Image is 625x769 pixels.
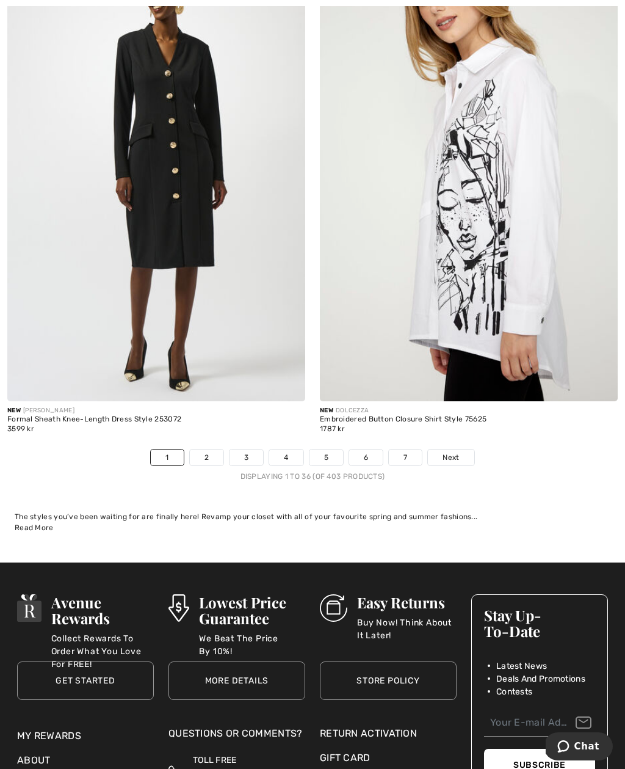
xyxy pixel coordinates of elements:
h3: Lowest Price Guarantee [199,594,305,626]
span: Deals And Promotions [496,672,585,685]
div: The styles you’ve been waiting for are finally here! Revamp your closet with all of your favourit... [15,511,610,522]
a: 7 [389,450,422,465]
a: 2 [190,450,223,465]
span: 1787 kr [320,425,345,433]
div: [PERSON_NAME] [7,406,305,415]
h3: Stay Up-To-Date [484,607,595,639]
div: DOLCEZZA [320,406,618,415]
a: Next [428,450,474,465]
a: 4 [269,450,303,465]
p: Collect Rewards To Order What You Love For FREE! [51,632,154,657]
div: Formal Sheath Knee-Length Dress Style 253072 [7,415,305,424]
div: Questions or Comments? [168,726,305,747]
a: 3 [229,450,263,465]
div: Embroidered Button Closure Shirt Style 75625 [320,415,618,424]
a: Gift Card [320,751,457,765]
img: Avenue Rewards [17,594,42,622]
span: Contests [496,685,532,698]
img: Easy Returns [320,594,347,622]
h3: Avenue Rewards [51,594,154,626]
a: My Rewards [17,730,81,742]
span: Latest News [496,660,547,672]
a: 6 [349,450,383,465]
a: Store Policy [320,661,457,700]
a: Return Activation [320,726,457,741]
h3: Easy Returns [357,594,457,610]
a: More Details [168,661,305,700]
span: Read More [15,523,54,532]
img: Lowest Price Guarantee [168,594,189,622]
span: New [320,407,333,414]
p: We Beat The Price By 10%! [199,632,305,657]
span: 3599 kr [7,425,34,433]
span: Next [443,452,459,463]
input: Your E-mail Address [484,709,595,737]
iframe: Opens a widget where you can chat to one of our agents [546,732,613,763]
a: 5 [309,450,343,465]
a: 1 [151,450,183,465]
span: New [7,407,21,414]
p: Buy Now! Think About It Later! [357,616,457,641]
a: Get Started [17,661,154,700]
